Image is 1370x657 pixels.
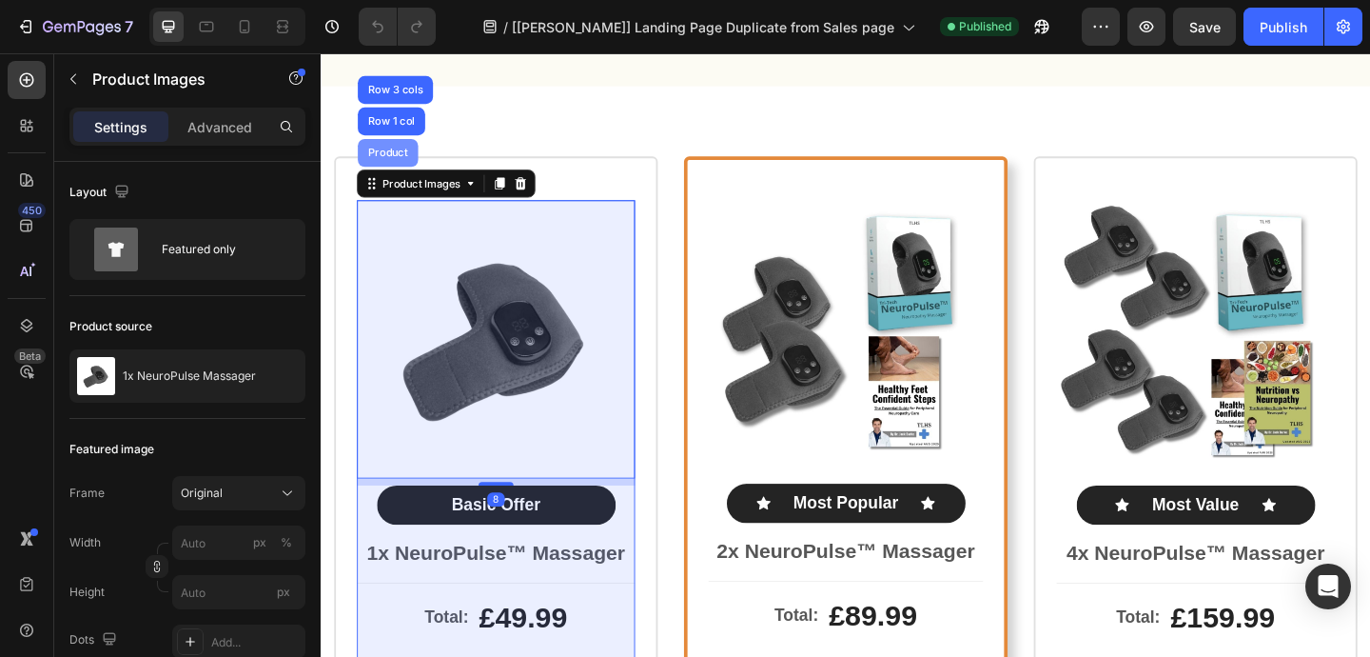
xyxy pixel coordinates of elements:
[1189,19,1221,35] span: Save
[92,68,254,90] p: Product Images
[321,53,1370,657] iframe: To enrich screen reader interactions, please activate Accessibility in Grammarly extension settings
[865,603,912,627] p: Total:
[172,476,305,510] button: Original
[94,117,147,137] p: Settings
[514,478,628,502] p: Most Popular
[69,180,133,206] div: Layout
[77,357,115,395] img: product feature img
[277,585,290,599] span: px
[904,480,998,504] p: Most Value
[181,485,223,502] span: Original
[423,528,718,557] p: 2x NeuroPulse™ Massager
[8,8,142,46] button: 7
[69,441,154,458] div: Featured image
[170,592,270,637] div: £49.99
[512,17,894,37] span: [[PERSON_NAME]] Landing Page Duplicate from Sales page
[421,162,720,461] a: 2x NeuroPulse Massager
[959,18,1011,35] span: Published
[187,117,252,137] p: Advanced
[69,584,105,601] label: Height
[1243,8,1323,46] button: Publish
[69,534,101,551] label: Width
[69,485,105,502] label: Frame
[493,601,540,625] p: Total:
[1173,8,1236,46] button: Save
[211,634,301,651] div: Add...
[281,534,292,551] div: %
[923,592,1040,637] div: £159.99
[172,575,305,609] input: px
[1260,17,1307,37] div: Publish
[125,15,133,38] p: 7
[1305,564,1351,609] div: Open Intercom Messenger
[69,318,152,335] div: Product source
[14,348,46,364] div: Beta
[359,8,436,46] div: Undo/Redo
[253,534,266,551] div: px
[162,228,278,271] div: Featured only
[800,160,1103,463] a: 4x NeuroPulse Massager
[503,17,508,37] span: /
[112,603,160,627] p: Total:
[123,369,256,383] p: 1x NeuroPulse Massager
[275,531,298,554] button: px
[802,530,1101,559] p: 4x NeuroPulse™ Massager
[18,203,46,218] div: 450
[248,531,271,554] button: %
[69,627,121,653] div: Dots
[551,590,651,635] div: £89.99
[172,526,305,560] input: px%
